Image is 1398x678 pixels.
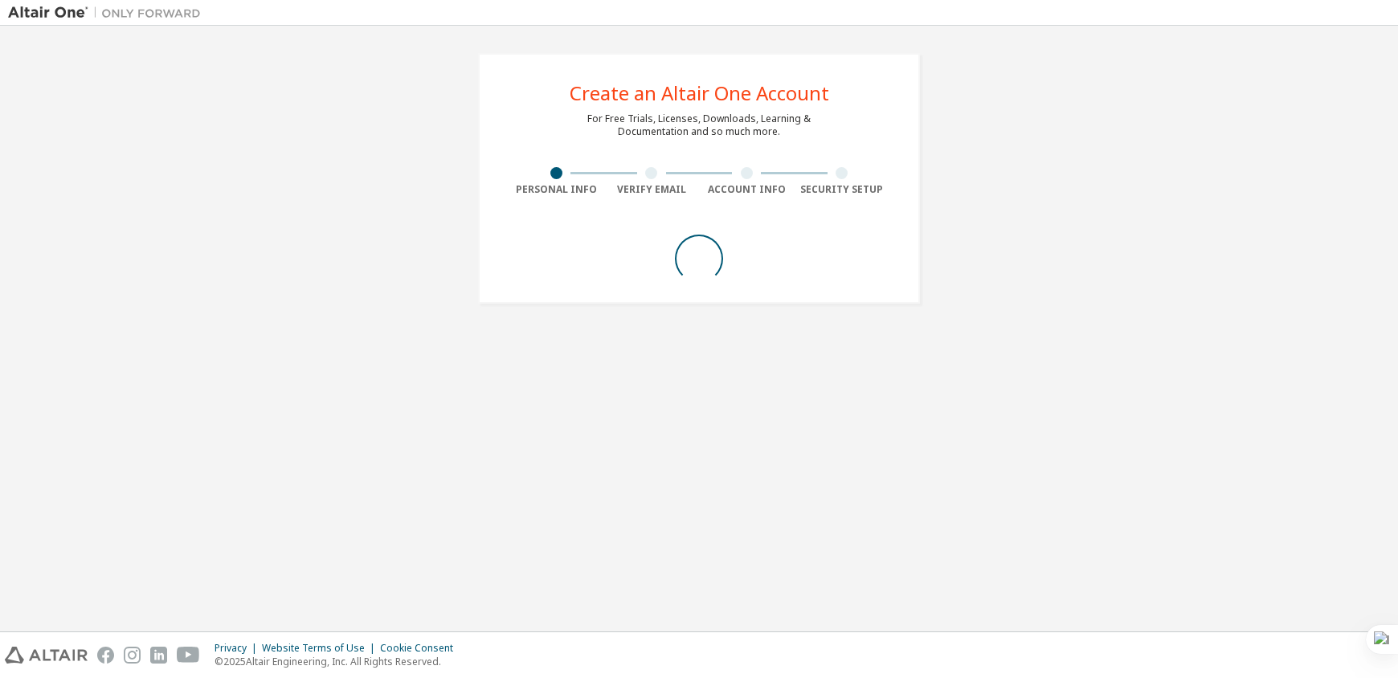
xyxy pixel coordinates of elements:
[699,183,795,196] div: Account Info
[509,183,604,196] div: Personal Info
[97,647,114,664] img: facebook.svg
[795,183,890,196] div: Security Setup
[570,84,829,103] div: Create an Altair One Account
[262,642,380,655] div: Website Terms of Use
[5,647,88,664] img: altair_logo.svg
[215,655,463,668] p: © 2025 Altair Engineering, Inc. All Rights Reserved.
[177,647,200,664] img: youtube.svg
[8,5,209,21] img: Altair One
[380,642,463,655] div: Cookie Consent
[215,642,262,655] div: Privacy
[124,647,141,664] img: instagram.svg
[150,647,167,664] img: linkedin.svg
[604,183,700,196] div: Verify Email
[587,112,811,138] div: For Free Trials, Licenses, Downloads, Learning & Documentation and so much more.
